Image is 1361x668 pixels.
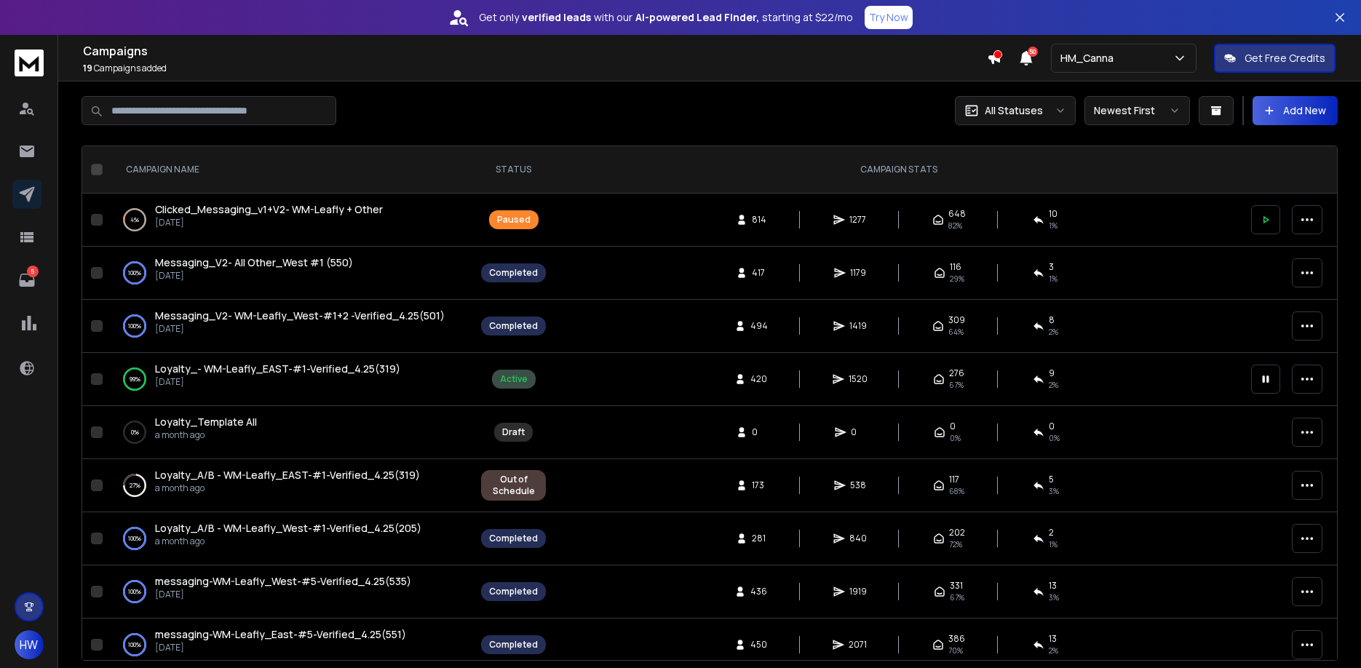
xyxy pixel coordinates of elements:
span: 13 [1049,633,1057,645]
p: 99 % [130,372,140,386]
a: messaging-WM-Leafly_West-#5-Verified_4.25(535) [155,574,411,589]
span: 417 [752,267,766,279]
h1: Campaigns [83,42,987,60]
p: 27 % [130,478,140,493]
span: 67 % [950,592,964,603]
span: 29 % [950,273,964,285]
div: Completed [489,267,538,279]
a: Clicked_Messaging_v1+V2- WM-Leafly + Other [155,202,383,217]
a: Loyalty_- WM-Leafly_EAST-#1-Verified_4.25(319) [155,362,400,376]
th: STATUS [472,146,555,194]
p: [DATE] [155,270,353,282]
button: HW [15,630,44,659]
span: 2 [1049,527,1054,538]
span: 1 % [1049,273,1058,285]
a: Messaging_V2- All Other_West #1 (550) [155,255,353,270]
span: 68 % [949,485,964,497]
td: 100%Messaging_V2- All Other_West #1 (550)[DATE] [108,247,472,300]
span: 0% [1049,432,1060,444]
span: Clicked_Messaging_v1+V2- WM-Leafly + Other [155,202,383,216]
strong: AI-powered Lead Finder, [635,10,759,25]
span: 117 [949,474,959,485]
td: 4%Clicked_Messaging_v1+V2- WM-Leafly + Other[DATE] [108,194,472,247]
a: Loyalty_A/B - WM-Leafly_West-#1-Verified_4.25(205) [155,521,421,536]
p: Campaigns added [83,63,987,74]
strong: verified leads [522,10,591,25]
button: Get Free Credits [1214,44,1336,73]
p: [DATE] [155,376,400,388]
span: 82 % [948,220,962,231]
th: CAMPAIGN STATS [555,146,1242,194]
p: Try Now [869,10,908,25]
span: 386 [948,633,965,645]
div: Completed [489,320,538,332]
span: 3 % [1049,592,1059,603]
span: 67 % [949,379,964,391]
div: Draft [502,426,525,438]
p: All Statuses [985,103,1043,118]
span: 814 [752,214,766,226]
span: 72 % [949,538,962,550]
p: 100 % [128,266,141,280]
th: CAMPAIGN NAME [108,146,472,194]
span: 0 [851,426,865,438]
span: Messaging_V2- WM-Leafly_West-#1+2 -Verified_4.25(501) [155,309,445,322]
span: 64 % [948,326,964,338]
p: HM_Canna [1060,51,1119,65]
td: 100%Messaging_V2- WM-Leafly_West-#1+2 -Verified_4.25(501)[DATE] [108,300,472,353]
span: 5 [1049,474,1054,485]
span: 173 [752,480,766,491]
span: 202 [949,527,965,538]
p: a month ago [155,482,420,494]
span: 0 [752,426,766,438]
div: Completed [489,533,538,544]
img: logo [15,49,44,76]
span: 331 [950,580,963,592]
span: 276 [949,367,964,379]
span: 2 % [1049,326,1058,338]
span: 2 % [1049,379,1058,391]
span: 0 [1049,421,1055,432]
span: 450 [750,639,767,651]
a: 5 [12,266,41,295]
button: Add New [1253,96,1338,125]
span: 1 % [1049,220,1058,231]
p: a month ago [155,429,257,441]
span: 70 % [948,645,963,656]
a: Messaging_V2- WM-Leafly_West-#1+2 -Verified_4.25(501) [155,309,445,323]
p: a month ago [155,536,421,547]
div: Paused [497,214,531,226]
p: [DATE] [155,642,406,653]
span: 494 [750,320,768,332]
span: 840 [849,533,867,544]
span: Messaging_V2- All Other_West #1 (550) [155,255,353,269]
div: Completed [489,586,538,597]
span: 3 [1049,261,1054,273]
span: 538 [850,480,866,491]
a: Loyalty_A/B - WM-Leafly_EAST-#1-Verified_4.25(319) [155,468,420,482]
span: 1419 [849,320,867,332]
p: [DATE] [155,217,383,228]
p: 100 % [128,531,141,546]
a: Loyalty_Template All [155,415,257,429]
p: [DATE] [155,589,411,600]
span: 19 [83,62,92,74]
span: 1179 [850,267,866,279]
div: Out of Schedule [489,474,538,497]
span: 1520 [849,373,868,385]
span: 3 % [1049,485,1059,497]
span: 2071 [849,639,867,651]
span: 0 [950,421,956,432]
p: 100 % [128,637,141,652]
p: 100 % [128,319,141,333]
iframe: Intercom live chat [1308,618,1343,653]
span: 8 [1049,314,1055,326]
span: 13 [1049,580,1057,592]
span: 116 [950,261,961,273]
p: [DATE] [155,323,445,335]
span: 436 [750,586,767,597]
span: Loyalty_- WM-Leafly_EAST-#1-Verified_4.25(319) [155,362,400,375]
